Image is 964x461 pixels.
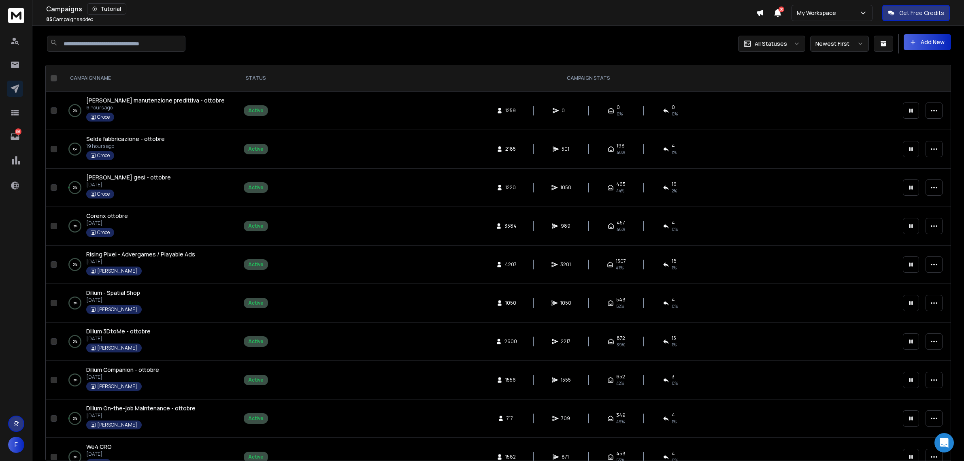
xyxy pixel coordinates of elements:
[86,451,112,457] p: [DATE]
[60,169,233,207] td: 2%[PERSON_NAME] gesi - ottobre[DATE]Croce
[248,223,264,229] div: Active
[672,104,675,111] span: 0
[60,245,233,284] td: 0%Rising Pixel - Advergames / Playable Ads[DATE][PERSON_NAME]
[86,212,128,220] a: Corenx ottobre
[505,300,516,306] span: 1050
[617,226,625,233] span: 46 %
[560,261,571,268] span: 3201
[87,3,126,15] button: Tutorial
[617,335,625,341] span: 872
[86,220,128,226] p: [DATE]
[672,412,675,418] span: 4
[505,184,516,191] span: 1220
[755,40,787,48] p: All Statuses
[73,376,77,384] p: 0 %
[616,258,626,265] span: 1507
[779,6,784,12] span: 50
[797,9,839,17] p: My Workspace
[73,260,77,269] p: 0 %
[617,143,625,149] span: 198
[60,361,233,399] td: 0%Dilium Companion - ottobre[DATE][PERSON_NAME]
[672,111,678,117] span: 0%
[73,337,77,346] p: 0 %
[616,418,625,425] span: 49 %
[46,3,756,15] div: Campaigns
[505,377,516,383] span: 1556
[561,415,570,422] span: 709
[617,111,623,117] span: 0%
[86,443,112,450] span: We4 CRO
[616,181,626,188] span: 465
[672,265,677,271] span: 1 %
[672,335,676,341] span: 15
[60,399,233,438] td: 2%Dilium On-the-job Maintenance - ottobre[DATE][PERSON_NAME]
[97,191,110,197] p: Croce
[73,414,77,423] p: 2 %
[248,107,264,114] div: Active
[8,437,24,453] button: F
[882,5,950,21] button: Get Free Credits
[73,453,77,461] p: 0 %
[15,128,21,135] p: 196
[617,149,625,156] span: 40 %
[46,16,52,23] span: 85
[899,9,944,17] p: Get Free Credits
[934,433,954,452] div: Open Intercom Messenger
[86,173,171,181] a: [PERSON_NAME] gesi - ottobre
[97,268,137,274] p: [PERSON_NAME]
[60,130,233,169] td: 1%Selda fabbricazione - ottobre19 hours agoCroce
[86,96,225,105] a: [PERSON_NAME] manutenzione predittiva - ottobre
[86,327,151,335] span: Dilium 3DtoMe - ottobre
[86,366,159,373] span: Dilium Companion - ottobre
[616,380,624,386] span: 42 %
[561,338,570,345] span: 2217
[248,300,264,306] div: Active
[86,250,195,258] a: Rising Pixel - Advergames / Playable Ads
[616,297,626,303] span: 548
[672,181,677,188] span: 16
[279,65,898,92] th: CAMPAIGN STATS
[505,107,516,114] span: 1259
[505,261,517,268] span: 4207
[73,145,77,153] p: 1 %
[672,297,675,303] span: 4
[86,297,142,303] p: [DATE]
[506,415,515,422] span: 717
[86,105,225,111] p: 6 hours ago
[97,306,137,313] p: [PERSON_NAME]
[86,374,159,380] p: [DATE]
[617,220,625,226] span: 457
[60,92,233,130] td: 0%[PERSON_NAME] manutenzione predittiva - ottobre6 hours agoCroce
[560,184,571,191] span: 1050
[86,143,165,149] p: 19 hours ago
[86,135,165,143] a: Selda fabbricazione - ottobre
[616,412,626,418] span: 349
[97,229,110,236] p: Croce
[86,96,225,104] span: [PERSON_NAME] manutenzione predittiva - ottobre
[60,65,233,92] th: CAMPAIGN NAME
[616,373,625,380] span: 652
[73,299,77,307] p: 0 %
[504,223,517,229] span: 3584
[97,114,110,120] p: Croce
[248,261,264,268] div: Active
[672,188,677,194] span: 2 %
[233,65,279,92] th: STATUS
[86,412,196,419] p: [DATE]
[616,303,624,309] span: 52 %
[672,143,675,149] span: 4
[60,284,233,322] td: 0%Dilium - Spatial Shop[DATE][PERSON_NAME]
[86,289,140,297] span: Dilium - Spatial Shop
[86,404,196,412] a: Dilium On-the-job Maintenance - ottobre
[672,380,678,386] span: 0 %
[561,377,571,383] span: 1555
[672,303,678,309] span: 0 %
[7,128,23,145] a: 196
[672,450,675,457] span: 4
[672,341,677,348] span: 1 %
[672,418,677,425] span: 1 %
